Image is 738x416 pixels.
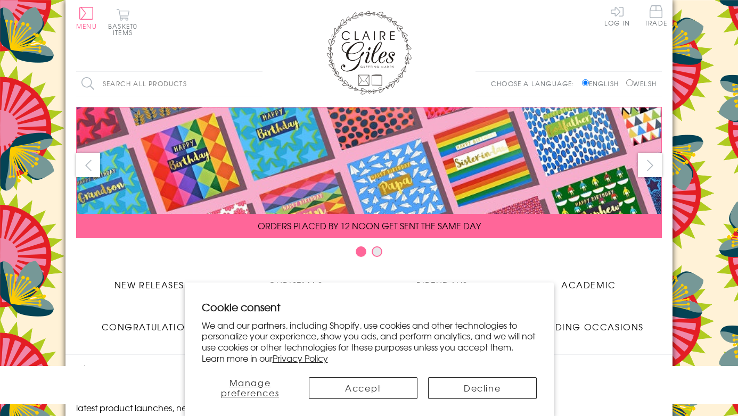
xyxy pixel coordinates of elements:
a: Trade [645,5,667,28]
a: Congratulations [76,312,223,333]
label: Welsh [626,79,657,88]
a: Academic [515,270,662,291]
a: New Releases [76,270,223,291]
img: Claire Giles Greetings Cards [326,11,412,95]
a: Log In [604,5,630,26]
input: Search [252,72,263,96]
input: English [582,79,589,86]
p: Choose a language: [491,79,580,88]
button: Carousel Page 2 [372,246,382,257]
button: Manage preferences [202,377,299,399]
a: Christmas [223,270,369,291]
a: Wedding Occasions [515,312,662,333]
a: Accessibility Statement [503,391,635,405]
span: New Releases [114,278,184,291]
span: Christmas [268,278,323,291]
span: Congratulations [102,320,198,333]
button: next [638,153,662,177]
h2: Newsletter [76,365,257,381]
span: Manage preferences [221,376,280,399]
button: Menu [76,7,97,29]
span: Wedding Occasions [534,320,644,333]
input: Search all products [76,72,263,96]
div: Carousel Pagination [76,246,662,262]
p: We and our partners, including Shopify, use cookies and other technologies to personalize your ex... [202,320,537,364]
label: English [582,79,624,88]
span: Menu [76,21,97,31]
button: Basket0 items [108,9,137,36]
span: 0 items [113,21,137,37]
input: Welsh [626,79,633,86]
a: Privacy Policy [273,352,328,364]
span: ORDERS PLACED BY 12 NOON GET SENT THE SAME DAY [258,219,481,232]
span: Birthdays [416,278,468,291]
button: Accept [309,377,417,399]
span: Academic [561,278,616,291]
button: Carousel Page 1 (Current Slide) [356,246,366,257]
button: Decline [428,377,537,399]
span: Trade [645,5,667,26]
button: prev [76,153,100,177]
a: Birthdays [369,270,515,291]
h2: Cookie consent [202,299,537,314]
